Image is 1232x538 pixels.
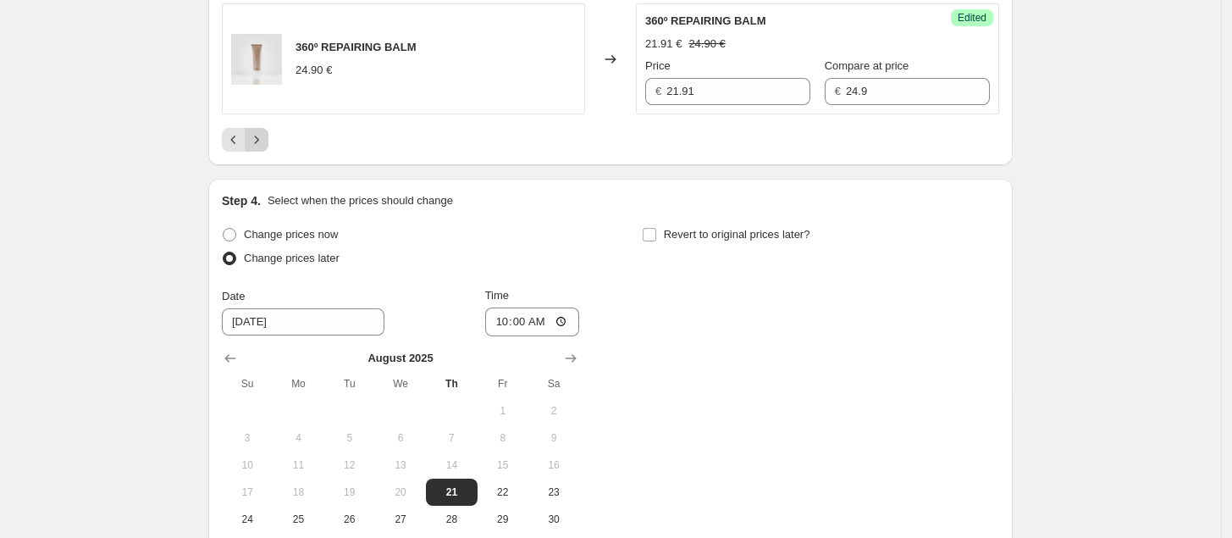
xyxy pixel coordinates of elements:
span: 9 [535,431,572,445]
button: Saturday August 30 2025 [528,506,579,533]
h2: Step 4. [222,192,261,209]
span: 15 [484,458,522,472]
th: Sunday [222,370,273,397]
span: Th [433,377,470,391]
input: 8/21/2025 [222,308,384,336]
button: Monday August 4 2025 [273,424,323,452]
button: Show next month, September 2025 [559,347,583,370]
button: Tuesday August 26 2025 [324,506,375,533]
th: Wednesday [375,370,426,397]
span: 21.91 € [645,37,682,50]
button: Show previous month, July 2025 [218,347,242,370]
button: Sunday August 3 2025 [222,424,273,452]
button: Next [245,128,268,152]
span: Revert to original prices later? [664,228,810,241]
button: Saturday August 16 2025 [528,452,579,479]
span: 21 [433,485,470,499]
p: Select when the prices should change [268,192,453,209]
img: 360_silueteado_80x.jpg [231,34,282,85]
span: 11 [279,458,317,472]
button: Wednesday August 13 2025 [375,452,426,479]
span: 10 [229,458,266,472]
button: Sunday August 17 2025 [222,479,273,506]
button: Sunday August 24 2025 [222,506,273,533]
span: 14 [433,458,470,472]
span: 2 [535,404,572,418]
span: 360º REPAIRING BALM [645,14,765,27]
button: Today Thursday August 21 2025 [426,479,477,506]
span: 23 [535,485,572,499]
button: Previous [222,128,246,152]
span: 20 [382,485,419,499]
span: 1 [484,404,522,418]
button: Friday August 22 2025 [478,479,528,506]
button: Monday August 18 2025 [273,479,323,506]
span: Fr [484,377,522,391]
button: Wednesday August 27 2025 [375,506,426,533]
span: 7 [433,431,470,445]
button: Saturday August 9 2025 [528,424,579,452]
span: Su [229,377,266,391]
span: Mo [279,377,317,391]
button: Thursday August 7 2025 [426,424,477,452]
span: 24.90 € [296,64,332,76]
span: 8 [484,431,522,445]
nav: Pagination [222,128,268,152]
button: Wednesday August 20 2025 [375,479,426,506]
button: Monday August 11 2025 [273,452,323,479]
span: Compare at price [825,59,909,72]
button: Wednesday August 6 2025 [375,424,426,452]
span: 27 [382,513,419,526]
button: Sunday August 10 2025 [222,452,273,479]
span: 24 [229,513,266,526]
span: 16 [535,458,572,472]
span: Time [485,289,509,302]
span: Change prices now [244,228,338,241]
button: Thursday August 14 2025 [426,452,477,479]
span: Price [645,59,671,72]
button: Saturday August 23 2025 [528,479,579,506]
th: Friday [478,370,528,397]
button: Tuesday August 12 2025 [324,452,375,479]
button: Friday August 1 2025 [478,397,528,424]
button: Friday August 29 2025 [478,506,528,533]
span: 26 [331,513,368,526]
span: 17 [229,485,266,499]
button: Tuesday August 19 2025 [324,479,375,506]
input: 12:00 [485,308,580,336]
th: Tuesday [324,370,375,397]
span: 28 [433,513,470,526]
span: 30 [535,513,572,526]
span: 13 [382,458,419,472]
span: 3 [229,431,266,445]
span: € [655,85,661,97]
span: Edited [958,11,986,25]
span: 5 [331,431,368,445]
span: 4 [279,431,317,445]
span: Change prices later [244,252,340,264]
span: Date [222,290,245,302]
th: Monday [273,370,323,397]
button: Friday August 15 2025 [478,452,528,479]
span: 24.90 € [688,37,725,50]
button: Thursday August 28 2025 [426,506,477,533]
span: 22 [484,485,522,499]
button: Tuesday August 5 2025 [324,424,375,452]
button: Friday August 8 2025 [478,424,528,452]
span: We [382,377,419,391]
span: Sa [535,377,572,391]
span: 6 [382,431,419,445]
span: 25 [279,513,317,526]
span: 360º REPAIRING BALM [296,41,416,53]
th: Saturday [528,370,579,397]
span: Tu [331,377,368,391]
span: 29 [484,513,522,526]
span: 19 [331,485,368,499]
span: € [835,85,841,97]
button: Monday August 25 2025 [273,506,323,533]
span: 12 [331,458,368,472]
button: Saturday August 2 2025 [528,397,579,424]
span: 18 [279,485,317,499]
th: Thursday [426,370,477,397]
